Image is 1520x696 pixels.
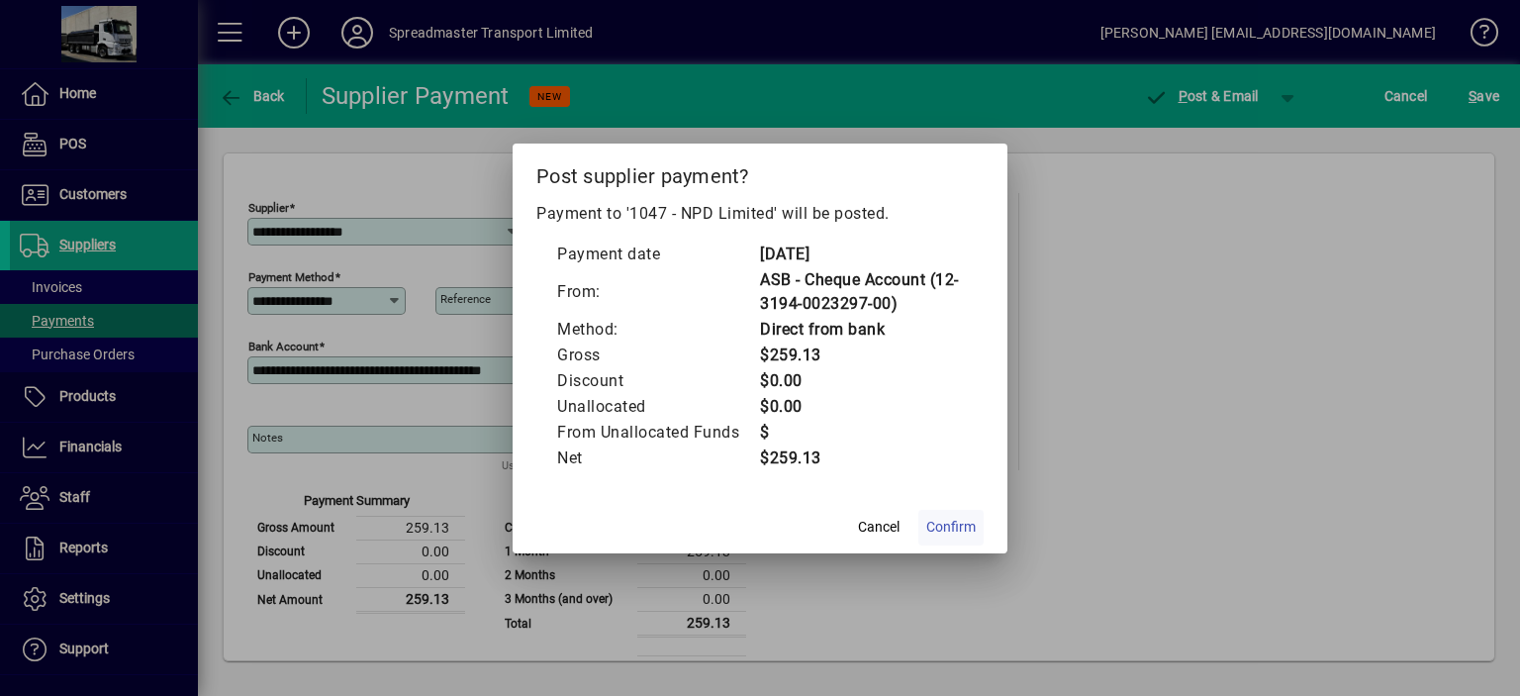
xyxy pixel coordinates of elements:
[759,394,964,420] td: $0.00
[556,343,759,368] td: Gross
[556,317,759,343] td: Method:
[556,267,759,317] td: From:
[556,368,759,394] td: Discount
[759,267,964,317] td: ASB - Cheque Account (12-3194-0023297-00)
[858,517,900,538] span: Cancel
[556,446,759,471] td: Net
[926,517,976,538] span: Confirm
[759,420,964,446] td: $
[513,144,1007,201] h2: Post supplier payment?
[918,510,984,546] button: Confirm
[556,420,759,446] td: From Unallocated Funds
[759,317,964,343] td: Direct from bank
[759,368,964,394] td: $0.00
[759,343,964,368] td: $259.13
[847,510,910,546] button: Cancel
[536,202,984,226] p: Payment to '1047 - NPD Limited' will be posted.
[759,446,964,471] td: $259.13
[556,242,759,267] td: Payment date
[759,242,964,267] td: [DATE]
[556,394,759,420] td: Unallocated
